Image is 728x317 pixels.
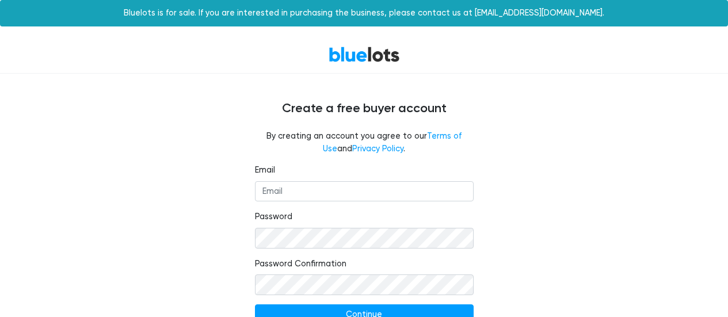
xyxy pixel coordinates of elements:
[255,181,474,202] input: Email
[255,130,474,155] fieldset: By creating an account you agree to our and .
[19,101,710,116] h4: Create a free buyer account
[352,144,403,154] a: Privacy Policy
[323,131,462,154] a: Terms of Use
[255,164,275,177] label: Email
[329,46,400,63] a: BlueLots
[255,258,346,270] label: Password Confirmation
[255,211,292,223] label: Password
